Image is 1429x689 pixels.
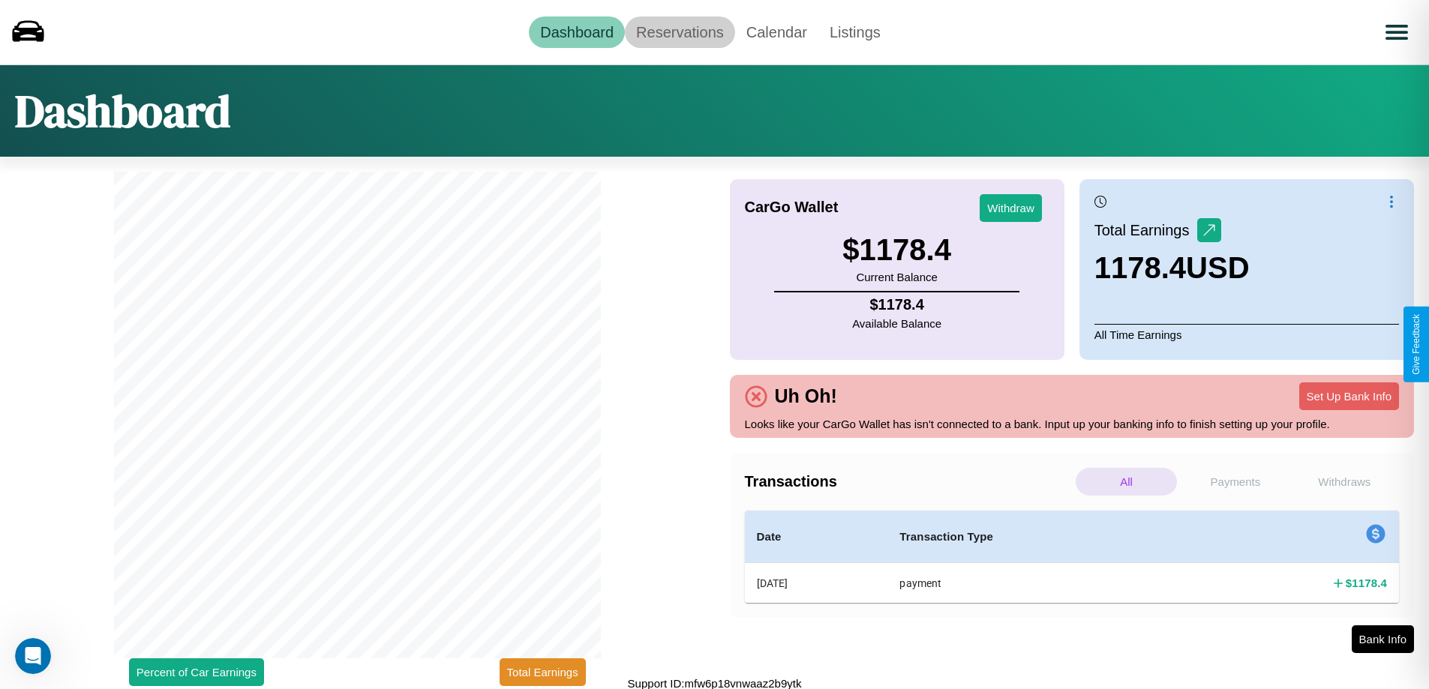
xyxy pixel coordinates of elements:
h3: $ 1178.4 [842,233,951,267]
h4: Transaction Type [899,528,1179,546]
h3: 1178.4 USD [1094,251,1250,285]
h4: Uh Oh! [767,385,845,407]
iframe: Intercom live chat [15,638,51,674]
p: Payments [1184,468,1286,496]
button: Bank Info [1352,625,1414,653]
button: Withdraw [980,194,1042,222]
h4: $ 1178.4 [852,296,941,313]
button: Total Earnings [500,658,586,686]
h1: Dashboard [15,80,230,142]
p: Looks like your CarGo Wallet has isn't connected to a bank. Input up your banking info to finish ... [745,414,1400,434]
h4: $ 1178.4 [1346,575,1387,591]
p: Total Earnings [1094,217,1197,244]
a: Reservations [625,16,735,48]
button: Set Up Bank Info [1299,382,1399,410]
a: Listings [818,16,892,48]
button: Percent of Car Earnings [129,658,264,686]
th: payment [887,563,1191,604]
div: Give Feedback [1411,314,1421,375]
p: All Time Earnings [1094,324,1399,345]
p: Current Balance [842,267,951,287]
p: Available Balance [852,313,941,334]
p: Withdraws [1294,468,1395,496]
a: Dashboard [529,16,625,48]
h4: Transactions [745,473,1072,490]
button: Open menu [1376,11,1418,53]
p: All [1076,468,1177,496]
table: simple table [745,511,1400,603]
a: Calendar [735,16,818,48]
h4: Date [757,528,876,546]
th: [DATE] [745,563,888,604]
h4: CarGo Wallet [745,199,839,216]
